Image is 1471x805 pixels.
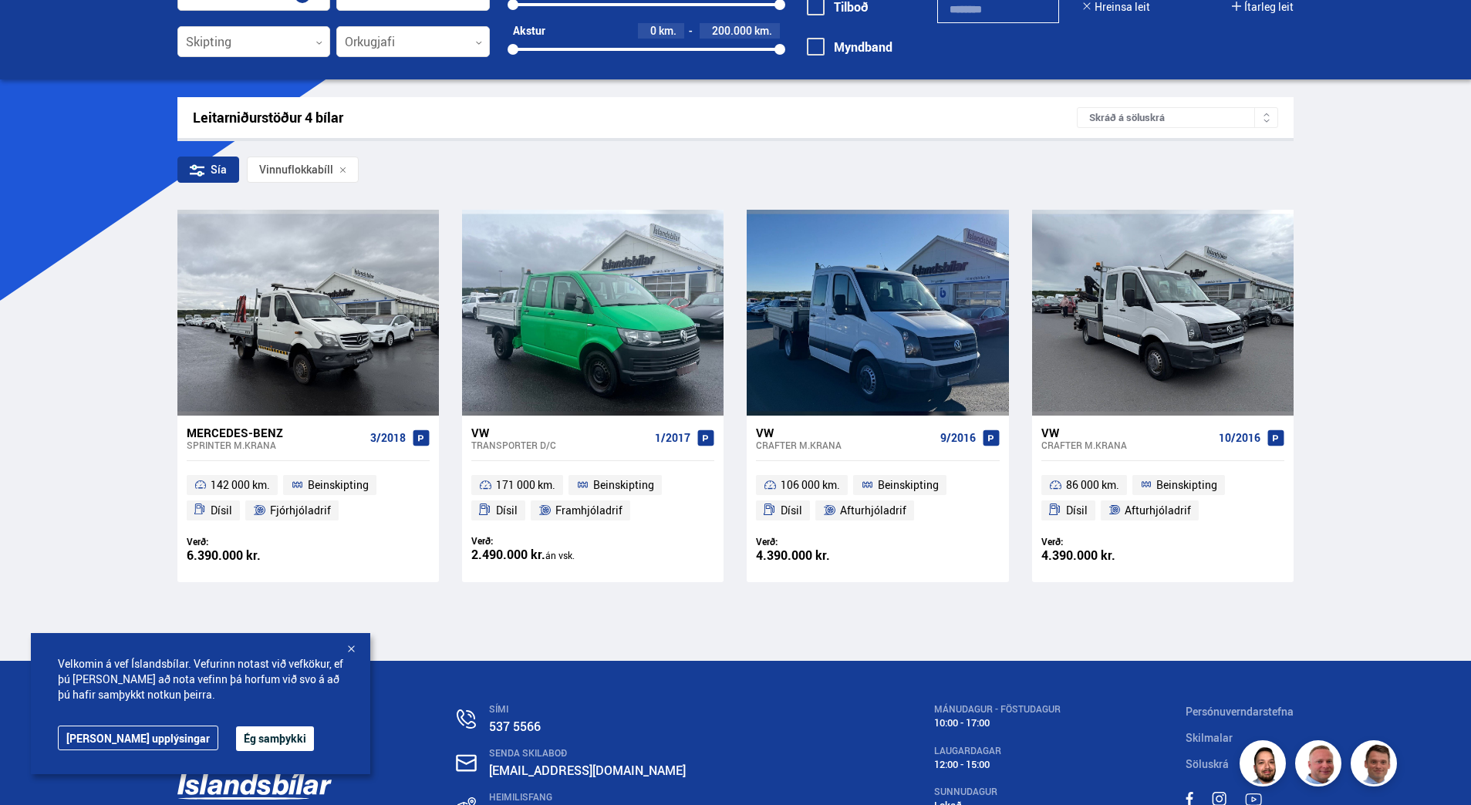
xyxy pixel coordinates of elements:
a: Söluskrá [1186,756,1229,771]
button: Ítarleg leit [1232,1,1294,13]
a: Mercedes-Benz Sprinter M.KRANA 3/2018 142 000 km. Beinskipting Dísil Fjórhjóladrif Verð: 6.390.00... [177,416,439,582]
span: án vsk. [545,549,575,561]
span: 3/2018 [370,432,406,444]
a: Persónuverndarstefna [1186,704,1294,719]
span: Beinskipting [593,476,654,494]
span: Beinskipting [1156,476,1217,494]
span: 10/2016 [1219,432,1260,444]
div: SENDA SKILABOÐ [489,748,808,759]
a: 537 5566 [489,718,541,735]
div: 4.390.000 kr. [756,549,878,562]
div: LAUGARDAGAR [934,746,1061,756]
div: 6.390.000 kr. [187,549,309,562]
div: Transporter D/C [471,440,649,450]
span: 9/2016 [940,432,976,444]
div: Leitarniðurstöður 4 bílar [193,109,1078,126]
label: Myndband [807,40,892,54]
img: n0V2lOsqF3l1V2iz.svg [457,709,476,729]
div: 4.390.000 kr. [1041,549,1163,562]
div: Verð: [756,536,878,547]
button: Hreinsa leit [1082,1,1150,13]
img: siFngHWaQ9KaOqBr.png [1297,743,1344,789]
span: Beinskipting [878,476,939,494]
a: Skilmalar [1186,730,1233,745]
span: 171 000 km. [496,476,555,494]
a: [PERSON_NAME] upplýsingar [58,726,218,750]
div: Sía [177,157,239,183]
div: Verð: [187,536,309,547]
div: VW [756,426,933,440]
img: nhp88E3Fdnt1Opn2.png [1242,743,1288,789]
div: 12:00 - 15:00 [934,759,1061,770]
div: Verð: [1041,536,1163,547]
div: SÍMI [489,704,808,715]
div: Sprinter M.KRANA [187,440,364,450]
span: Framhjóladrif [555,501,622,520]
button: Opna LiveChat spjallviðmót [12,6,59,52]
span: Fjórhjóladrif [270,501,331,520]
div: HEIMILISFANG [489,792,808,803]
a: VW Transporter D/C 1/2017 171 000 km. Beinskipting Dísil Framhjóladrif Verð: 2.490.000 kr.án vsk. [462,416,724,582]
span: 86 000 km. [1066,476,1119,494]
span: Beinskipting [308,476,369,494]
span: Afturhjóladrif [1125,501,1191,520]
div: Crafter M.KRANA [1041,440,1213,450]
div: MÁNUDAGUR - FÖSTUDAGUR [934,704,1061,715]
span: Afturhjóladrif [840,501,906,520]
div: 2.490.000 kr. [471,548,593,562]
div: Mercedes-Benz [187,426,364,440]
span: 0 [650,23,656,38]
div: Akstur [513,25,545,37]
div: VW [471,426,649,440]
div: Skráð á söluskrá [1077,107,1278,128]
div: VW [1041,426,1213,440]
span: 200.000 [712,23,752,38]
span: km. [659,25,676,37]
span: Dísil [781,501,802,520]
a: VW Crafter M.KRANA 9/2016 106 000 km. Beinskipting Dísil Afturhjóladrif Verð: 4.390.000 kr. [747,416,1008,582]
span: Velkomin á vef Íslandsbílar. Vefurinn notast við vefkökur, ef þú [PERSON_NAME] að nota vefinn þá ... [58,656,343,702]
a: [EMAIL_ADDRESS][DOMAIN_NAME] [489,762,686,779]
span: Dísil [496,501,518,520]
a: VW Crafter M.KRANA 10/2016 86 000 km. Beinskipting Dísil Afturhjóladrif Verð: 4.390.000 kr. [1032,416,1294,582]
span: Vinnuflokkabíll [259,163,333,176]
img: FbJEzSuNWCJXmdc-.webp [1353,743,1399,789]
div: Crafter M.KRANA [756,440,933,450]
div: 10:00 - 17:00 [934,717,1061,729]
span: 1/2017 [655,432,690,444]
span: Dísil [211,501,232,520]
div: SUNNUDAGUR [934,786,1061,797]
button: Ég samþykki [236,726,314,751]
span: 142 000 km. [211,476,270,494]
div: Verð: [471,535,593,547]
img: nHj8e-n-aHgjukTg.svg [456,754,477,772]
span: Dísil [1066,501,1088,520]
span: 106 000 km. [781,476,840,494]
span: km. [754,25,772,37]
